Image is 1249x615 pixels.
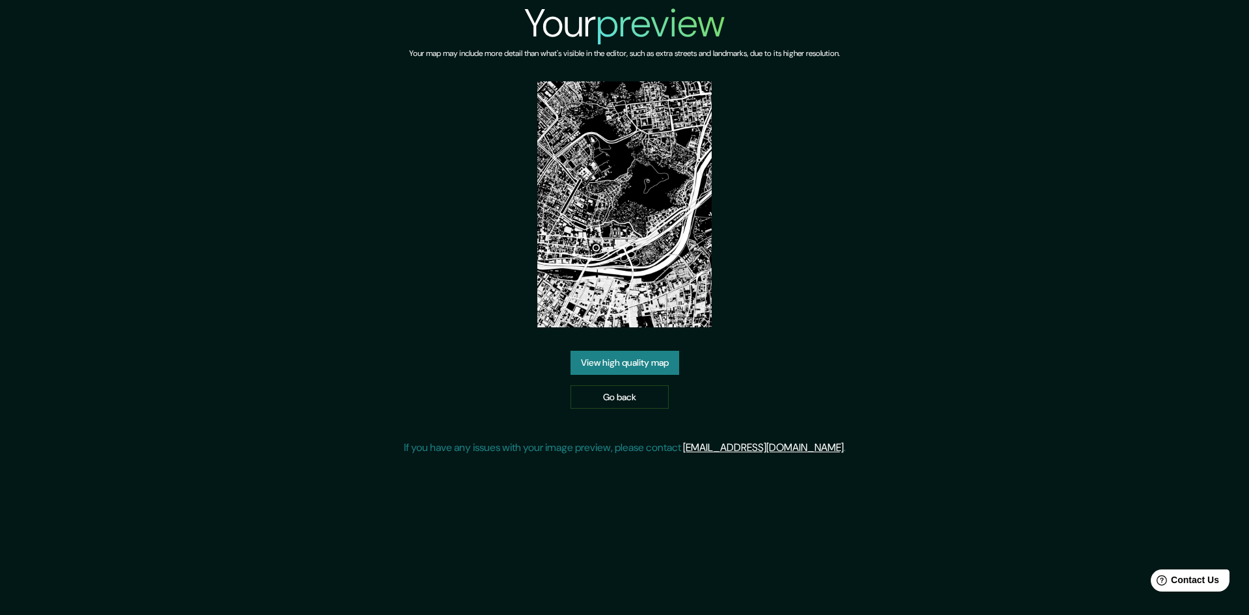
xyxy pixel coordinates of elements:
p: If you have any issues with your image preview, please contact . [404,440,846,456]
h6: Your map may include more detail than what's visible in the editor, such as extra streets and lan... [409,47,840,61]
a: [EMAIL_ADDRESS][DOMAIN_NAME] [683,441,844,454]
a: Go back [571,385,669,409]
iframe: Help widget launcher [1133,564,1235,601]
img: created-map-preview [537,81,712,327]
a: View high quality map [571,351,679,375]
